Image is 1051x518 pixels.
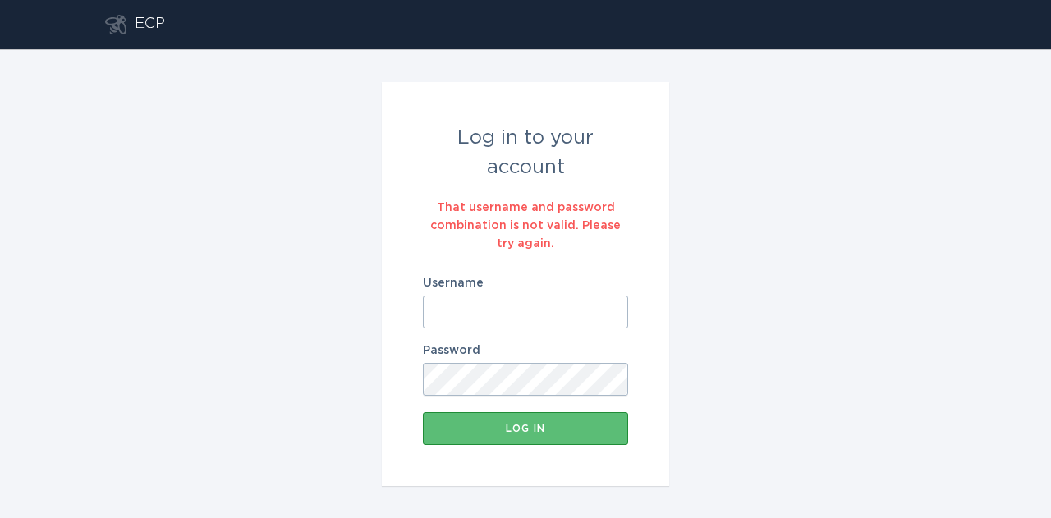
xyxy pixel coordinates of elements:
div: Log in to your account [423,123,628,182]
label: Password [423,345,628,356]
button: Go to dashboard [105,15,126,34]
div: Log in [431,424,620,433]
button: Log in [423,412,628,445]
label: Username [423,277,628,289]
div: ECP [135,15,165,34]
div: That username and password combination is not valid. Please try again. [423,199,628,253]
